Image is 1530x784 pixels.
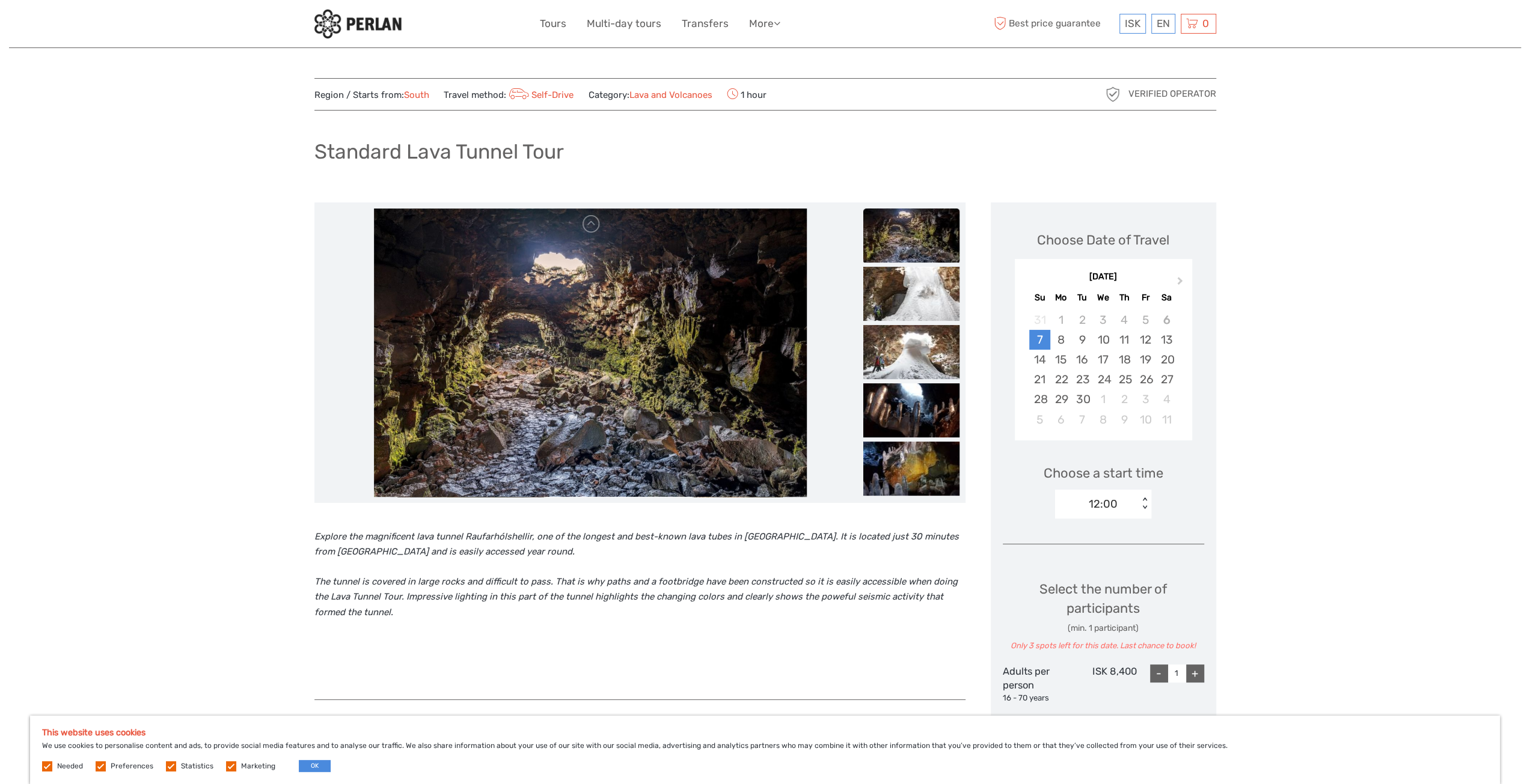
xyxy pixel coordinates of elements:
span: Verified Operator [1128,88,1216,100]
button: Open LiveChat chat widget [138,19,153,33]
button: OK [299,760,331,772]
a: South [404,90,429,100]
div: Choose Wednesday, October 1st, 2025 [1092,389,1113,409]
i: The tunnel is covered in large rocks and difficult to pass. That is why paths and a footbridge ha... [314,576,958,618]
div: Choose Friday, September 19th, 2025 [1135,350,1156,369]
div: Not available Saturday, September 6th, 2025 [1156,310,1177,330]
div: Choose Saturday, October 4th, 2025 [1156,389,1177,409]
a: Tours [540,15,566,32]
div: Only 3 spots left for this date. Last chance to book! [1003,640,1204,652]
div: Choose Sunday, September 14th, 2025 [1029,350,1050,369]
div: Choose Monday, October 6th, 2025 [1050,410,1071,430]
img: 3d744690bbb54fd6890da75d6cc1ecd2_slider_thumbnail.jpg [863,442,959,496]
div: < > [1140,497,1150,510]
img: b3160bbeaadf46f287b5e25d2d2cc7f8_main_slider.jpg [374,208,807,497]
i: Explore the magnificent lava tunnel Raufarhólshellir, one of the longest and best-known lava tube... [314,531,959,558]
label: Marketing [241,761,275,771]
div: Choose Wednesday, October 8th, 2025 [1092,410,1113,430]
div: month 2025-09 [1018,310,1188,430]
span: Travel method: [444,86,574,103]
div: Not available Thursday, September 4th, 2025 [1114,310,1135,330]
div: Choose Friday, October 3rd, 2025 [1135,389,1156,409]
div: Choose Sunday, October 5th, 2025 [1029,410,1050,430]
img: c4959f27ceac4fe49e3d0c05ff8e7a5c_slider_thumbnail.jpg [863,267,959,321]
div: Choose Monday, September 22nd, 2025 [1050,369,1071,389]
div: Not available Tuesday, September 2nd, 2025 [1071,310,1092,330]
div: EN [1151,14,1175,34]
div: Choose Tuesday, September 30th, 2025 [1071,389,1092,409]
div: Choose Friday, October 10th, 2025 [1135,410,1156,430]
div: Choose Tuesday, October 7th, 2025 [1071,410,1092,430]
div: We [1092,290,1113,306]
div: Choose Friday, September 26th, 2025 [1135,369,1156,389]
div: Choose Thursday, September 11th, 2025 [1114,330,1135,350]
div: Choose Date of Travel [1037,231,1169,249]
span: 0 [1201,17,1211,29]
div: Choose Tuesday, September 23rd, 2025 [1071,369,1092,389]
img: verified_operator_grey_128.png [1103,85,1122,104]
div: Choose Monday, September 15th, 2025 [1050,350,1071,369]
div: Choose Saturday, September 20th, 2025 [1156,350,1177,369]
div: Sa [1156,290,1177,306]
div: + [1186,664,1204,682]
div: 12:00 [1089,496,1118,512]
div: Adults per person [1003,664,1070,704]
h5: This website uses cookies [42,728,1488,738]
label: Preferences [111,761,153,771]
div: 16 - 70 years [1003,693,1070,704]
div: Choose Thursday, October 2nd, 2025 [1114,389,1135,409]
a: Self-Drive [506,90,574,100]
img: 95c9160025bd412fb09f1233b7e6b674_slider_thumbnail.jpg [863,325,959,379]
div: Not available Sunday, August 31st, 2025 [1029,310,1050,330]
div: Choose Wednesday, September 24th, 2025 [1092,369,1113,389]
h1: Standard Lava Tunnel Tour [314,139,564,164]
div: Choose Saturday, October 11th, 2025 [1156,410,1177,430]
div: Choose Tuesday, September 9th, 2025 [1071,330,1092,350]
div: Su [1029,290,1050,306]
label: Statistics [181,761,213,771]
div: Choose Sunday, September 21st, 2025 [1029,369,1050,389]
div: - [1150,664,1168,682]
a: Lava and Volcanoes [629,90,712,100]
label: Needed [57,761,83,771]
p: We're away right now. Please check back later! [17,21,136,31]
div: ISK 8,400 [1069,664,1137,704]
img: 288-6a22670a-0f57-43d8-a107-52fbc9b92f2c_logo_small.jpg [314,9,402,38]
span: ISK [1125,17,1140,29]
span: Category: [588,89,712,102]
img: 137dde3f524c43d4b126e042d9251933_slider_thumbnail.jpg [863,383,959,437]
a: Transfers [682,15,729,32]
div: Th [1114,290,1135,306]
img: b3160bbeaadf46f287b5e25d2d2cc7f8_slider_thumbnail.jpg [863,208,959,263]
div: We use cookies to personalise content and ads, to provide social media features and to analyse ou... [30,716,1500,784]
div: Tu [1071,290,1092,306]
div: Choose Thursday, September 25th, 2025 [1114,369,1135,389]
div: Choose Sunday, September 28th, 2025 [1029,389,1050,409]
div: Mo [1050,290,1071,306]
span: 1 hour [726,86,767,103]
div: Choose Friday, September 12th, 2025 [1135,330,1156,350]
div: Choose Thursday, October 9th, 2025 [1114,410,1135,430]
div: Not available Friday, September 5th, 2025 [1135,310,1156,330]
div: Choose Saturday, September 13th, 2025 [1156,330,1177,350]
div: Not available Monday, September 1st, 2025 [1050,310,1071,330]
div: Fr [1135,290,1156,306]
span: Choose a start time [1044,464,1163,482]
div: Choose Thursday, September 18th, 2025 [1114,350,1135,369]
div: Choose Saturday, September 27th, 2025 [1156,369,1177,389]
div: Choose Wednesday, September 10th, 2025 [1092,330,1113,350]
div: [DATE] [1015,271,1192,284]
div: Choose Tuesday, September 16th, 2025 [1071,350,1092,369]
a: Multi-day tours [587,15,661,32]
span: Best price guarantee [991,14,1116,34]
div: (min. 1 participant) [1003,622,1204,634]
div: Choose Sunday, September 7th, 2025 [1029,330,1050,350]
div: Choose Monday, September 29th, 2025 [1050,389,1071,409]
span: Region / Starts from: [314,89,429,102]
div: Not available Wednesday, September 3rd, 2025 [1092,310,1113,330]
div: Select the number of participants [1003,580,1204,652]
a: More [749,15,780,32]
button: Next Month [1172,274,1191,293]
div: Choose Monday, September 8th, 2025 [1050,330,1071,350]
div: Choose Wednesday, September 17th, 2025 [1092,350,1113,369]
